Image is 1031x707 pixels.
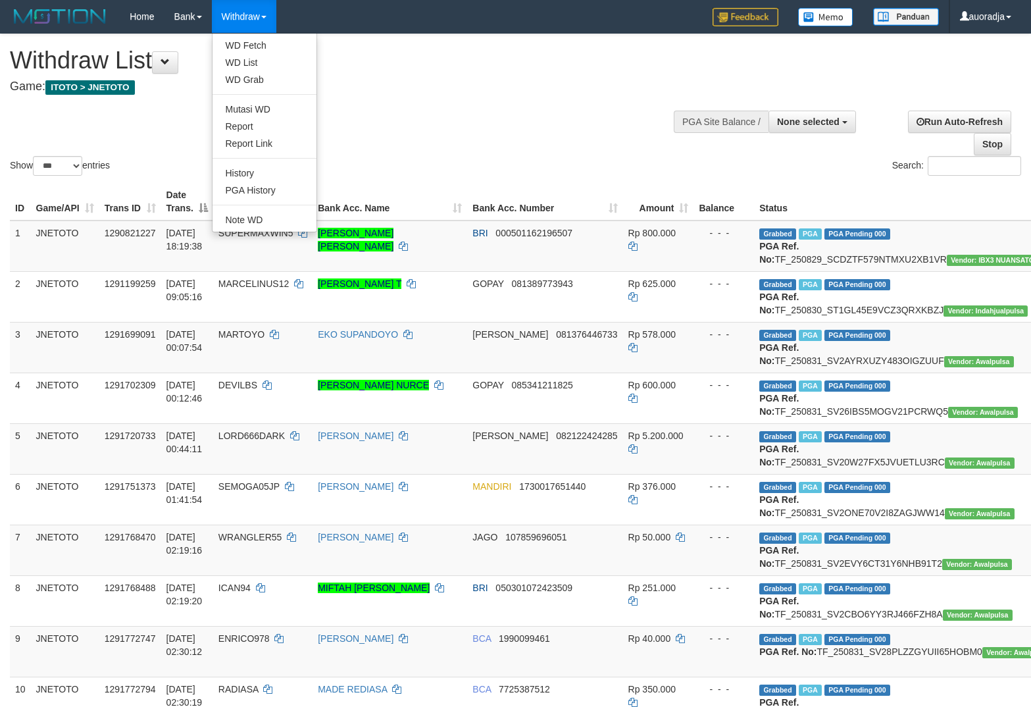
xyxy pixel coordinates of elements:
td: JNETOTO [31,474,99,525]
h4: Game: [10,80,674,93]
td: JNETOTO [31,525,99,575]
a: [PERSON_NAME] [318,431,393,441]
div: - - - [699,632,749,645]
td: JNETOTO [31,575,99,626]
td: JNETOTO [31,271,99,322]
td: 6 [10,474,31,525]
span: BRI [472,228,488,238]
span: PGA Pending [824,380,890,392]
span: Vendor URL: https://settle1.1velocity.biz [943,305,1028,317]
span: Grabbed [759,380,796,392]
span: 1291772794 [105,684,156,694]
span: Marked by auonisif [799,431,822,442]
td: 2 [10,271,31,322]
th: Bank Acc. Name: activate to sort column ascending [313,183,467,221]
b: PGA Ref. No: [759,241,799,265]
th: Game/API: activate to sort column ascending [31,183,99,221]
span: Marked by auoalmun [799,482,822,493]
span: Grabbed [759,330,796,341]
span: BRI [472,583,488,593]
span: PGA Pending [824,279,890,290]
span: Rp 5.200.000 [628,431,684,441]
span: LORD666DARK [218,431,285,441]
span: Copy 050301072423509 to clipboard [495,583,572,593]
span: Rp 578.000 [628,329,676,340]
span: PGA Pending [824,685,890,696]
span: Grabbed [759,634,796,645]
a: WD Grab [213,71,316,88]
div: - - - [699,429,749,442]
div: - - - [699,531,749,544]
span: Marked by auofahmi [799,533,822,544]
span: Vendor URL: https://service2.1velocity.biz [943,610,1013,621]
span: ITOTO > JNETOTO [45,80,135,95]
th: Date Trans.: activate to sort column descending [161,183,213,221]
div: - - - [699,226,749,240]
a: PGA History [213,182,316,199]
div: - - - [699,379,749,392]
span: RADIASA [218,684,259,694]
span: Rp 50.000 [628,532,671,542]
span: Vendor URL: https://service2.1velocity.biz [942,559,1012,570]
div: - - - [699,683,749,696]
img: Feedback.jpg [713,8,778,26]
span: MANDIRI [472,481,511,492]
span: Marked by auowiliam [799,228,822,240]
span: ICAN94 [218,583,251,593]
a: WD Fetch [213,37,316,54]
div: - - - [699,581,749,594]
span: Copy 081389773943 to clipboard [511,278,572,289]
span: Grabbed [759,583,796,594]
td: 9 [10,626,31,677]
span: Rp 40.000 [628,633,671,644]
th: Trans ID: activate to sort column ascending [99,183,161,221]
span: Grabbed [759,279,796,290]
span: Copy 081376446733 to clipboard [556,329,617,340]
b: PGA Ref. No: [759,596,799,619]
a: [PERSON_NAME] [PERSON_NAME] [318,228,393,251]
span: SEMOGA05JP [218,481,280,492]
span: [DATE] 00:12:46 [166,380,203,404]
span: PGA Pending [824,330,890,341]
span: 1291699091 [105,329,156,340]
td: 4 [10,373,31,423]
span: Rp 251.000 [628,583,676,593]
span: Marked by auofahmi [799,330,822,341]
span: 1291702309 [105,380,156,390]
span: Copy 1730017651440 to clipboard [519,481,586,492]
b: PGA Ref. No: [759,646,817,657]
b: PGA Ref. No: [759,342,799,366]
span: PGA Pending [824,533,890,544]
td: JNETOTO [31,626,99,677]
span: Rp 350.000 [628,684,676,694]
b: PGA Ref. No: [759,545,799,569]
span: [DATE] 18:19:38 [166,228,203,251]
td: JNETOTO [31,423,99,474]
span: Copy 1990099461 to clipboard [499,633,550,644]
span: Grabbed [759,228,796,240]
span: Rp 376.000 [628,481,676,492]
span: Marked by auowiliam [799,380,822,392]
span: [DATE] 02:19:20 [166,583,203,606]
span: 1291772747 [105,633,156,644]
span: [DATE] 00:07:54 [166,329,203,353]
a: MIFTAH [PERSON_NAME] [318,583,430,593]
span: [DATE] 01:41:54 [166,481,203,505]
a: [PERSON_NAME] [318,481,393,492]
span: Marked by auofahmi [799,634,822,645]
span: BCA [472,633,491,644]
span: Copy 082122424285 to clipboard [556,431,617,441]
a: MADE REDIASA [318,684,387,694]
label: Show entries [10,156,110,176]
span: Rp 625.000 [628,278,676,289]
button: None selected [768,111,856,133]
div: - - - [699,328,749,341]
span: Vendor URL: https://service2.1velocity.biz [945,508,1015,519]
span: GOPAY [472,380,503,390]
td: 1 [10,221,31,272]
span: Rp 800.000 [628,228,676,238]
span: WRANGLER55 [218,532,282,542]
a: [PERSON_NAME] NURCE [318,380,429,390]
span: [DATE] 00:44:11 [166,431,203,454]
th: Balance [693,183,754,221]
